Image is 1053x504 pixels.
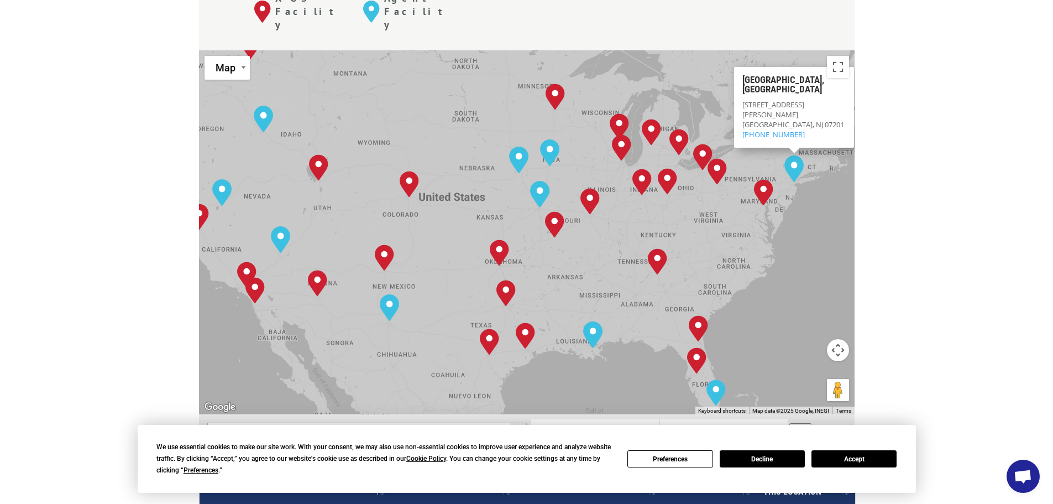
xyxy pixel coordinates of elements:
[720,450,805,467] button: Decline
[511,423,527,436] button: 
[185,199,213,235] div: Tracy, CA
[643,244,672,279] div: Tunnel Hill, GA
[684,311,713,346] div: Jacksonville, FL
[698,407,746,415] button: Keyboard shortcuts
[742,119,844,129] span: [GEOGRAPHIC_DATA], NJ 07201
[395,167,423,202] div: Denver, CO
[789,423,811,435] button: Route
[637,115,666,150] div: Grand Rapids, MI
[536,135,564,170] div: Des Moines, IA
[511,318,539,354] div: Houston, TX
[175,33,203,69] div: Kent, WA
[541,79,569,115] div: Minneapolis, MN
[541,207,569,242] div: Springfield, MO
[216,62,235,74] span: Map
[683,343,711,378] div: Lakeland, FL
[526,176,554,212] div: Kansas City, MO
[742,99,804,119] span: [STREET_ADDRESS][PERSON_NAME]
[505,142,533,178] div: Omaha, NE
[827,379,849,401] button: Drag Pegman onto the map to open Street View
[579,317,607,352] div: New Orleans, LA
[202,400,238,414] a: Open this area in Google Maps (opens a new window)
[780,151,808,186] div: Elizabeth, NJ
[492,276,520,311] div: Dallas, TX
[605,109,633,144] div: Milwaukee, WI
[156,441,614,476] div: We use essential cookies to make our site work. With your consent, we may also use non-essential ...
[305,150,333,185] div: Salt Lake City, UT
[208,175,236,210] div: Reno, NV
[811,450,897,467] button: Accept
[702,375,730,411] div: Miami, FL
[370,240,399,276] div: Albuquerque, NM
[375,290,404,325] div: El Paso, TX
[628,164,656,200] div: Indianapolis, IN
[742,75,846,99] h3: [GEOGRAPHIC_DATA], [GEOGRAPHIC_DATA]
[406,455,446,463] span: Cookie Policy
[485,235,514,271] div: Oklahoma City, OK
[1007,460,1040,493] div: Open chat
[266,222,295,257] div: Las Vegas, NV
[241,273,269,308] div: San Diego, CA
[607,130,636,165] div: Chicago, IL
[689,139,717,175] div: Cleveland, OH
[184,466,218,474] span: Preferences
[475,324,504,360] div: San Antonio, TX
[703,154,731,189] div: Pittsburgh, PA
[653,164,682,199] div: Dayton, OH
[138,425,916,493] div: Cookie Consent Prompt
[249,101,277,137] div: Boise, ID
[742,129,805,139] a: [PHONE_NUMBER]
[576,184,604,219] div: St. Louis, MO
[627,450,713,467] button: Preferences
[827,56,849,78] button: Toggle fullscreen view
[836,408,851,414] a: Terms
[665,124,693,160] div: Detroit, MI
[842,71,850,79] span: Close
[205,56,250,80] button: Change map style
[303,266,332,301] div: Phoenix, AZ
[202,400,238,414] img: Google
[750,175,778,210] div: Baltimore, MD
[233,257,261,293] div: Chino, CA
[827,339,849,361] button: Map camera controls
[752,408,829,414] span: Map data ©2025 Google, INEGI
